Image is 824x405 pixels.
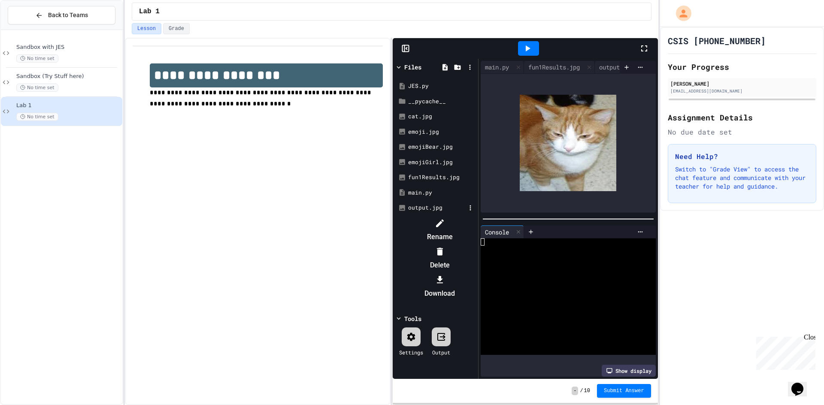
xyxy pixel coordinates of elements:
div: output.jpg [408,204,466,212]
li: Download [403,273,476,300]
div: main.py [408,189,475,197]
div: Show display [602,365,656,377]
span: Sandbox with JES [16,44,121,51]
h1: CSIS [PHONE_NUMBER] [668,35,766,47]
h3: Need Help? [675,151,809,162]
div: Console [481,225,524,238]
div: fun1Results.jpg [524,63,584,72]
span: / [580,387,583,394]
span: Submit Answer [604,387,644,394]
li: Rename [403,216,476,244]
li: Delete [403,245,476,272]
span: No time set [16,54,58,63]
span: Sandbox (Try Stuff here) [16,73,121,80]
div: main.py [481,61,524,74]
span: Lab 1 [139,6,160,17]
div: JES.py [408,82,475,90]
span: No time set [16,84,58,92]
div: emoji.jpg [408,128,475,136]
div: Files [404,63,421,72]
span: No time set [16,113,58,121]
div: emojiGirl.jpg [408,158,475,167]
iframe: chat widget [788,371,815,396]
span: Back to Teams [48,11,88,20]
p: Switch to "Grade View" to access the chat feature and communicate with your teacher for help and ... [675,165,809,191]
button: Lesson [132,23,161,34]
img: Z [520,95,616,191]
h2: Assignment Details [668,111,816,123]
span: 10 [584,387,590,394]
div: output.jpg [595,61,648,74]
div: __pycache__ [408,97,475,106]
div: [PERSON_NAME] [670,80,814,87]
span: Lab 1 [16,102,121,109]
button: Back to Teams [8,6,115,24]
div: Settings [399,348,423,356]
div: cat.jpg [408,112,475,121]
div: No due date set [668,127,816,137]
iframe: chat widget [753,333,815,370]
div: main.py [481,63,513,72]
div: output.jpg [595,63,638,72]
div: Tools [404,314,421,323]
div: fun1Results.jpg [524,61,595,74]
div: fun1Results.jpg [408,173,475,182]
div: Chat with us now!Close [3,3,59,54]
h2: Your Progress [668,61,816,73]
div: Console [481,228,513,237]
div: My Account [667,3,694,23]
div: emojiBear.jpg [408,143,475,151]
div: Output [432,348,450,356]
div: [EMAIL_ADDRESS][DOMAIN_NAME] [670,88,814,94]
button: Grade [163,23,190,34]
button: Submit Answer [597,384,651,398]
span: - [572,387,578,395]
